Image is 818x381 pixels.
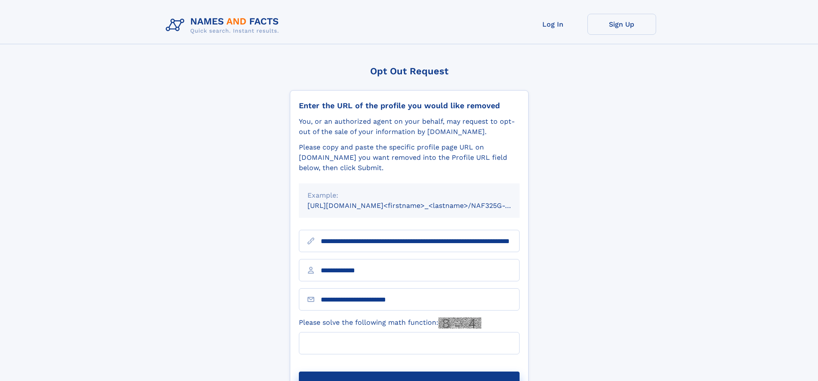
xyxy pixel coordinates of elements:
div: You, or an authorized agent on your behalf, may request to opt-out of the sale of your informatio... [299,116,520,137]
div: Example: [307,190,511,201]
div: Opt Out Request [290,66,529,76]
div: Enter the URL of the profile you would like removed [299,101,520,110]
small: [URL][DOMAIN_NAME]<firstname>_<lastname>/NAF325G-xxxxxxxx [307,201,536,210]
div: Please copy and paste the specific profile page URL on [DOMAIN_NAME] you want removed into the Pr... [299,142,520,173]
a: Log In [519,14,587,35]
label: Please solve the following math function: [299,317,481,329]
a: Sign Up [587,14,656,35]
img: Logo Names and Facts [162,14,286,37]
